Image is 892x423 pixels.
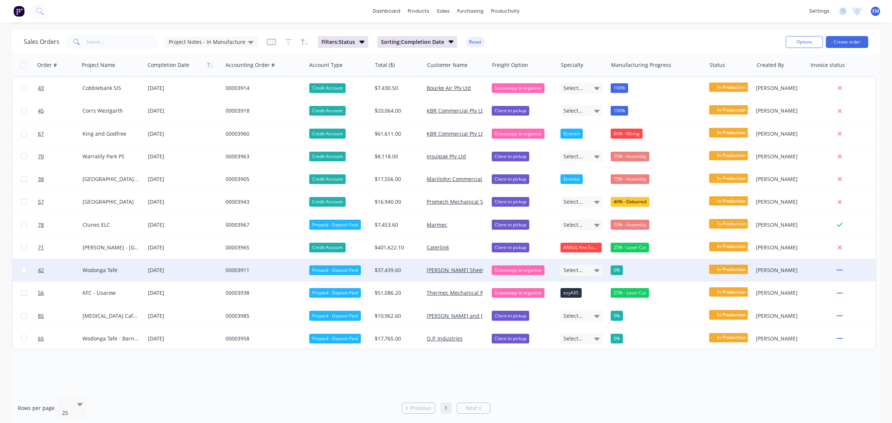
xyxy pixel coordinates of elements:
div: Client to pickup [492,106,529,116]
span: In Production [709,128,754,137]
a: Thermec Mechanical Pty. Ltd. [427,289,500,296]
div: [PERSON_NAME] [756,244,802,251]
span: In Production [709,196,754,206]
div: 40% - Deburred [611,197,649,207]
div: Prepaid - Deposit Paid [309,288,361,298]
div: [GEOGRAPHIC_DATA][PERSON_NAME] [83,175,139,183]
div: Completion Date [148,61,189,69]
span: In Production [709,265,754,274]
div: [PERSON_NAME] [756,107,802,114]
span: Select... [563,107,583,114]
a: 70 [38,145,83,168]
div: $51,086.20 [375,289,418,297]
a: Bourke Air Pty Ltd [427,84,471,91]
a: 65 [38,327,83,350]
div: Client to pickup [492,174,529,184]
div: Ecocanopy to organise [492,129,544,138]
span: Filters: Status [321,38,355,46]
div: $37,439.60 [375,267,418,274]
div: [DATE] [148,106,220,116]
div: $16,940.00 [375,198,418,206]
div: King and Godfree [83,130,139,138]
div: [DATE] [148,220,220,229]
div: [GEOGRAPHIC_DATA] [83,198,139,206]
div: Corrs Westgarth [83,107,139,114]
div: [DATE] [148,152,220,161]
div: [PERSON_NAME] [756,175,802,183]
div: Prepaid - Deposit Paid [309,334,361,343]
div: Client to pickup [492,197,529,207]
div: Ecomist [560,174,583,184]
span: In Production [709,83,754,92]
a: Promech Mechanical Services [427,198,501,205]
div: $17,765.00 [375,335,418,342]
a: Caterlink [427,244,449,251]
div: [PERSON_NAME] [756,267,802,274]
div: Client to pickup [492,334,529,343]
div: Ecocanopy to organise [492,265,544,275]
a: 56 [38,282,83,304]
div: [PERSON_NAME] [756,130,802,138]
div: Wodonga Tafe - Barnawartha [83,335,139,342]
div: 80% - Wiring [611,129,643,138]
div: 0% [611,311,623,320]
a: 67 [38,123,83,145]
div: Client to pickup [492,243,529,252]
div: Accounting Order # [226,61,275,69]
div: 100% [611,106,628,116]
div: Cobblebank SIS [83,84,139,92]
div: Ecocanopy to organise [492,83,544,93]
div: Credit Account [309,243,346,252]
div: products [404,6,433,17]
div: $7,453.60 [375,221,418,229]
div: Client to pickup [492,220,529,229]
div: Ecomist [560,129,583,138]
span: Sorting: Completion Date [381,38,444,46]
span: In Production [709,151,754,160]
span: In Production [709,310,754,319]
div: 00003911 [226,267,300,274]
div: Invoice status [811,61,845,69]
div: purchasing [453,6,487,17]
span: 38 [38,175,44,183]
div: Account Type [309,61,343,69]
span: Select... [563,198,583,206]
button: Reset [466,37,484,47]
span: 70 [38,153,44,160]
span: 78 [38,221,44,229]
div: Credit Account [309,129,346,138]
div: Customer Name [427,61,468,69]
a: Mariljohn Commercial Pty Ltd [427,175,500,183]
a: 78 [38,214,83,236]
div: 00003905 [226,175,300,183]
div: Credit Account [309,83,346,93]
div: Warralily Park PS [83,153,139,160]
ul: Pagination [399,403,493,414]
div: Manufacturing Progress [611,61,671,69]
span: 42 [38,267,44,274]
div: productivity [487,6,523,17]
div: Client to pickup [492,311,529,320]
span: 45 [38,107,44,114]
div: ezyAXS [560,288,582,298]
div: settings [805,6,833,17]
div: [PERSON_NAME] [756,221,802,229]
a: Next page [457,404,490,412]
div: 00003914 [226,84,300,92]
div: 25% - Laser Cut [611,243,649,252]
a: Page 1 is your current page [440,403,452,414]
div: $401,622.10 [375,244,418,251]
div: 00003943 [226,198,300,206]
span: Select... [563,221,583,229]
div: 75% - Assembly [611,174,649,184]
div: 00003960 [226,130,300,138]
span: Rows per page [18,404,55,412]
div: Prepaid - Deposit Paid [309,265,361,275]
a: O.P. Industries [427,335,463,342]
div: Created By [757,61,784,69]
a: 85 [38,305,83,327]
button: Create order [826,36,868,48]
span: 43 [38,84,44,92]
div: [PERSON_NAME] [756,84,802,92]
div: Credit Account [309,197,346,207]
